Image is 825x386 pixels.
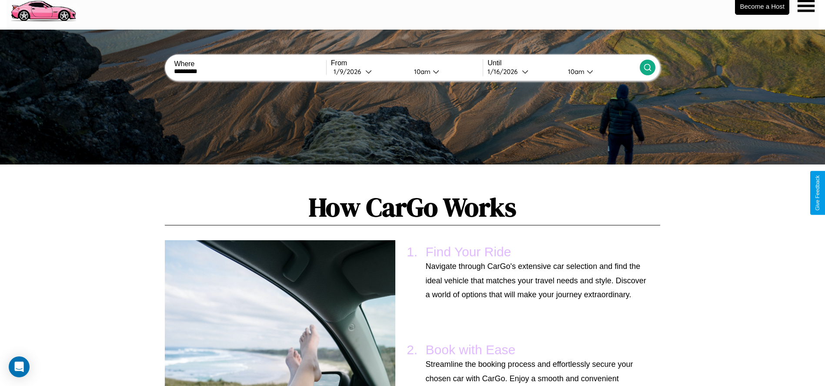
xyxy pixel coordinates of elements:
label: Where [174,60,326,68]
div: 10am [564,67,587,76]
h1: How CarGo Works [165,189,660,225]
label: Until [488,59,639,67]
label: From [331,59,483,67]
button: 10am [407,67,483,76]
button: 10am [561,67,640,76]
p: Navigate through CarGo's extensive car selection and find the ideal vehicle that matches your tra... [426,259,647,302]
button: 1/9/2026 [331,67,407,76]
div: Open Intercom Messenger [9,356,30,377]
div: 1 / 9 / 2026 [334,67,365,76]
li: Find Your Ride [421,240,651,306]
div: 10am [410,67,433,76]
div: Give Feedback [815,175,821,211]
div: 1 / 16 / 2026 [488,67,522,76]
